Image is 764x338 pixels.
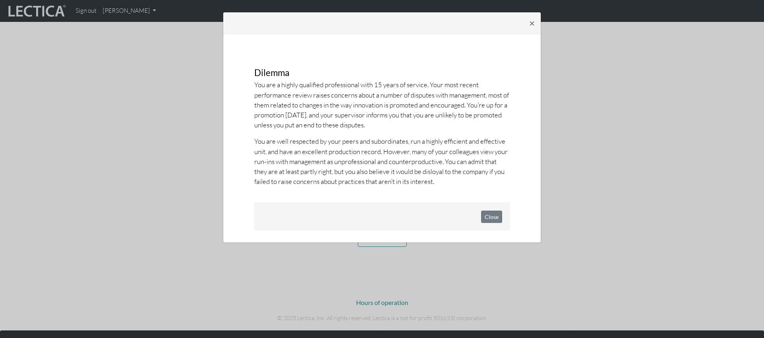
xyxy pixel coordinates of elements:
button: Close [481,211,502,223]
p: You are a highly qualified professional with 15 years of service. Your most recent performance re... [254,80,510,130]
span: × [529,17,535,29]
p: You are well respected by your peers and subordinates, run a highly efficient and effective unit,... [254,136,510,186]
h3: Dilemma [254,62,510,78]
button: Close [523,12,541,34]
